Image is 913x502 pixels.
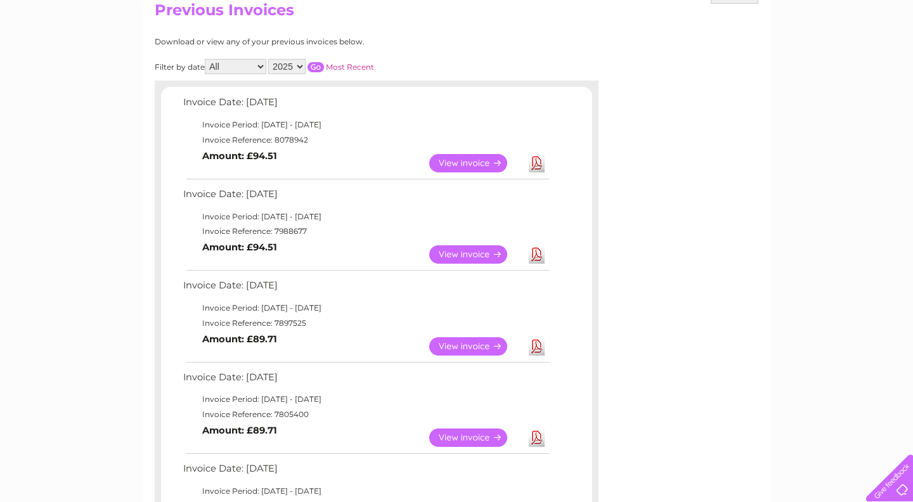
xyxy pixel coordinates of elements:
img: logo.png [32,33,96,72]
td: Invoice Period: [DATE] - [DATE] [180,484,551,499]
td: Invoice Date: [DATE] [180,369,551,392]
td: Invoice Date: [DATE] [180,277,551,300]
a: Download [529,245,545,264]
a: View [429,245,522,264]
a: View [429,154,522,172]
a: Most Recent [326,62,374,72]
a: Blog [803,54,821,63]
a: Download [529,154,545,172]
td: Invoice Reference: 7988677 [180,224,551,239]
a: Log out [871,54,901,63]
a: Energy [722,54,749,63]
td: Invoice Reference: 8078942 [180,132,551,148]
h2: Previous Invoices [155,1,758,25]
a: Contact [829,54,860,63]
td: Invoice Date: [DATE] [180,94,551,117]
a: 0333 014 3131 [674,6,761,22]
td: Invoice Reference: 7897525 [180,316,551,331]
a: Download [529,337,545,356]
a: Water [690,54,714,63]
div: Filter by date [155,59,488,74]
td: Invoice Period: [DATE] - [DATE] [180,209,551,224]
b: Amount: £89.71 [202,333,277,345]
td: Invoice Reference: 7805400 [180,407,551,422]
b: Amount: £94.51 [202,150,277,162]
div: Download or view any of your previous invoices below. [155,37,488,46]
a: View [429,428,522,447]
a: Telecoms [757,54,795,63]
a: Download [529,428,545,447]
td: Invoice Period: [DATE] - [DATE] [180,117,551,132]
td: Invoice Period: [DATE] - [DATE] [180,300,551,316]
b: Amount: £94.51 [202,241,277,253]
b: Amount: £89.71 [202,425,277,436]
a: View [429,337,522,356]
td: Invoice Date: [DATE] [180,460,551,484]
td: Invoice Date: [DATE] [180,186,551,209]
td: Invoice Period: [DATE] - [DATE] [180,392,551,407]
div: Clear Business is a trading name of Verastar Limited (registered in [GEOGRAPHIC_DATA] No. 3667643... [158,7,757,61]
